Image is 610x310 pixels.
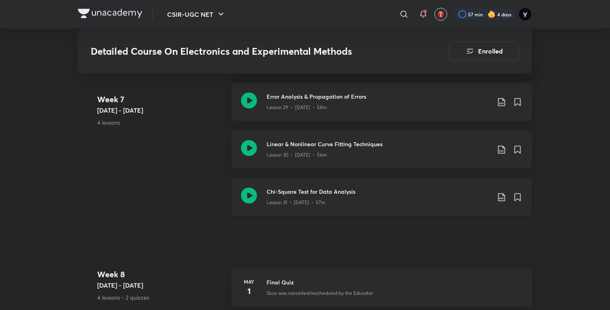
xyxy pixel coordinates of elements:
img: streak [488,10,496,18]
p: Lesson 30 • [DATE] • 56m [267,152,327,159]
h5: [DATE] - [DATE] [97,106,225,115]
p: Lesson 31 • [DATE] • 57m [267,199,325,207]
img: Yedhukrishna Nambiar [518,8,532,21]
img: avatar [437,11,445,18]
button: CSIR-UGC NET [162,6,231,22]
button: Enrolled [449,42,519,61]
p: Quiz was cancelled/rescheduled by the Educator [267,290,373,297]
p: 4 lessons [97,119,225,127]
h3: Detailed Course On Electronics and Experimental Methods [91,46,404,57]
button: avatar [435,8,447,21]
h3: Linear & Nonlinear Curve Fitting Techniques [267,140,490,149]
a: Linear & Nonlinear Curve Fitting TechniquesLesson 30 • [DATE] • 56m [231,131,532,178]
p: Lesson 29 • [DATE] • 58m [267,104,327,111]
h4: Week 8 [97,269,225,281]
a: Company Logo [78,9,142,20]
a: Error Analysis & Propagation of ErrorsLesson 29 • [DATE] • 58m [231,83,532,131]
h4: Week 7 [97,94,225,106]
img: Company Logo [78,9,142,18]
h3: Chi-Square Test for Data Analysis [267,188,490,196]
a: Chi-Square Test for Data AnalysisLesson 31 • [DATE] • 57m [231,178,532,226]
h4: 1 [241,286,257,298]
p: 4 lessons • 2 quizzes [97,294,225,302]
h6: May [241,278,257,286]
h3: Final Quiz [267,278,522,287]
h3: Error Analysis & Propagation of Errors [267,93,490,101]
h5: [DATE] - [DATE] [97,281,225,290]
